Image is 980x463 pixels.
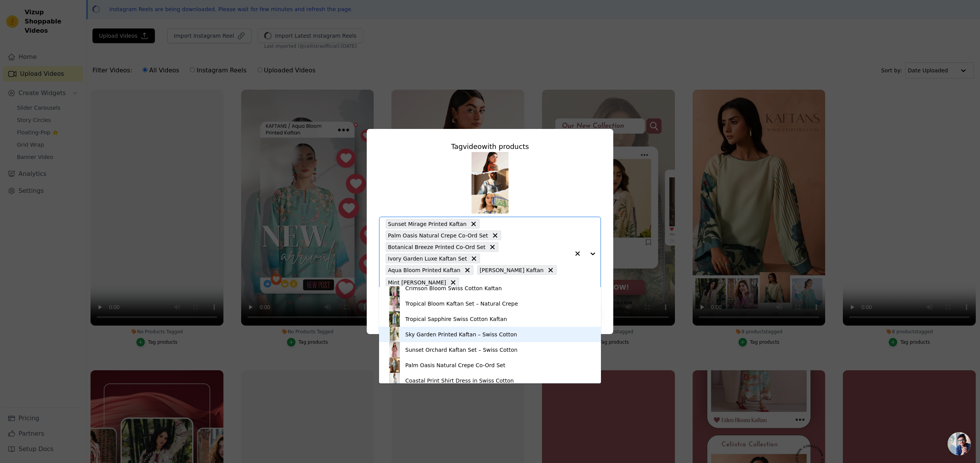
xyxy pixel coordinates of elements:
div: Sky Garden Printed Kaftan – Swiss Cotton [405,331,517,338]
div: Open chat [948,432,971,455]
div: Sunset Orchard Kaftan Set – Swiss Cotton [405,346,517,354]
span: Aqua Bloom Printed Kaftan [388,266,460,274]
div: Tropical Bloom Kaftan Set – Natural Crepe [405,300,518,308]
img: product thumbnail [387,281,402,296]
img: reel-preview-tgijqr-ua.myshopify.com-3714286741432100025_76025120423.jpeg [472,152,508,214]
span: Ivory Garden Luxe Kaftan Set [388,254,467,263]
span: [PERSON_NAME] Kaftan [480,266,544,274]
span: Palm Oasis Natural Crepe Co-Ord Set [388,231,488,240]
div: Coastal Print Shirt Dress in Swiss Cotton [405,377,514,384]
span: Botanical Breeze Printed Co-Ord Set [388,242,485,251]
span: Sunset Mirage Printed Kaftan [388,219,467,228]
div: Tag video with products [379,141,601,152]
div: Palm Oasis Natural Crepe Co-Ord Set [405,361,505,369]
img: product thumbnail [387,358,402,373]
div: Crimson Bloom Swiss Cotton Kaftan [405,284,502,292]
span: Mint [PERSON_NAME] [388,278,446,287]
img: product thumbnail [387,296,402,311]
img: product thumbnail [387,327,402,342]
img: product thumbnail [387,342,402,358]
div: Tropical Sapphire Swiss Cotton Kaftan [405,315,507,323]
img: product thumbnail [387,311,402,327]
img: product thumbnail [387,373,402,388]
